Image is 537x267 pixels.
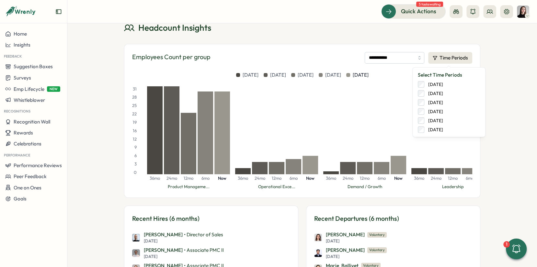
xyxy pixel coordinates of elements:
[144,231,183,238] div: [PERSON_NAME]
[306,176,314,181] span: Now
[144,238,223,244] div: [DATE]
[14,97,45,103] span: Whistleblower
[132,153,137,159] div: 6
[138,22,211,33] span: Headcount Insights
[47,86,60,92] span: NEW
[424,108,443,115] label: [DATE]
[132,231,290,244] a: Michael Johannes[PERSON_NAME]• Director of Sales[DATE]
[132,128,137,134] div: 16
[132,86,137,92] div: 31
[132,161,137,167] div: 3
[326,231,365,238] span: [PERSON_NAME]
[517,5,529,18] img: Elena Ladushyna
[367,247,387,253] span: Voluntary
[401,7,436,16] span: Quick Actions
[394,176,403,181] span: Now
[255,176,265,181] span: 24mo
[424,99,443,106] label: [DATE]
[132,52,211,64] h2: Employees Count per group
[424,126,443,133] label: [DATE]
[132,94,137,100] div: 28
[14,31,27,37] span: Home
[298,71,314,79] span: [DATE]
[270,71,286,79] span: [DATE]
[326,247,365,254] span: [PERSON_NAME]
[416,2,443,7] span: 5 tasks waiting
[381,4,446,18] button: Quick Actions
[378,176,386,181] span: 6mo
[150,176,160,181] span: 36mo
[424,117,443,124] label: [DATE]
[348,184,382,190] div: Demand / Growth
[326,176,336,181] span: 36mo
[144,247,224,254] div: • Associate PMC II
[367,232,387,238] span: Voluntary
[132,170,137,176] div: 0
[14,141,41,147] span: Celebrations
[132,136,137,142] div: 12
[353,71,369,79] span: [DATE]
[326,254,472,260] div: [DATE]
[314,231,472,244] a: Emily Siu[PERSON_NAME] Voluntary[DATE]
[414,176,424,181] span: 36mo
[506,239,527,259] button: 1
[238,176,248,181] span: 36mo
[132,247,290,260] a: Amna Khattak[PERSON_NAME]• Associate PMC II[DATE]
[184,176,193,181] span: 12mo
[314,249,322,257] img: Alejandro Palacios Toledo
[132,249,140,257] img: Amna Khattak
[314,234,322,241] img: Emily Siu
[314,247,472,260] a: Alejandro Palacios Toledo[PERSON_NAME] Voluntary[DATE]
[243,71,258,79] span: [DATE]
[424,81,443,88] label: [DATE]
[144,231,223,238] div: • Director of Sales
[218,176,226,181] span: Now
[14,119,50,125] span: Recognition Wall
[55,8,62,15] button: Expand sidebar
[448,176,458,181] span: 12mo
[290,176,298,181] span: 6mo
[132,214,290,224] h3: Recent Hires (6 months)
[132,120,137,125] div: 19
[14,196,27,202] span: Goals
[144,247,183,254] div: [PERSON_NAME]
[428,52,472,64] button: Time Periods
[14,130,33,136] span: Rewards
[325,71,341,79] span: [DATE]
[412,67,486,137] div: Time Periods
[168,184,210,190] div: Product Manageme...
[14,185,41,191] span: One on Ones
[132,144,137,150] div: 9
[503,241,510,248] div: 1
[144,254,224,260] div: [DATE]
[132,103,137,109] div: 25
[326,238,472,244] div: [DATE]
[201,176,210,181] span: 6mo
[14,173,47,179] span: Peer Feedback
[360,176,370,181] span: 12mo
[431,176,441,181] span: 24mo
[424,90,443,97] label: [DATE]
[166,176,177,181] span: 24mo
[272,176,281,181] span: 12mo
[314,214,472,224] h3: Recent Departures (6 months)
[343,176,353,181] span: 24mo
[418,71,480,79] div: Select Time Periods
[466,176,474,181] span: 6mo
[14,75,31,81] span: Surveys
[14,162,62,168] span: Performance Reviews
[14,63,53,69] span: Suggestion Boxes
[132,111,137,117] div: 22
[258,184,295,190] div: Operational Exce...
[14,42,30,48] span: Insights
[132,234,140,241] img: Michael Johannes
[14,86,44,92] span: Emp Lifecycle
[442,184,464,190] div: Leadership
